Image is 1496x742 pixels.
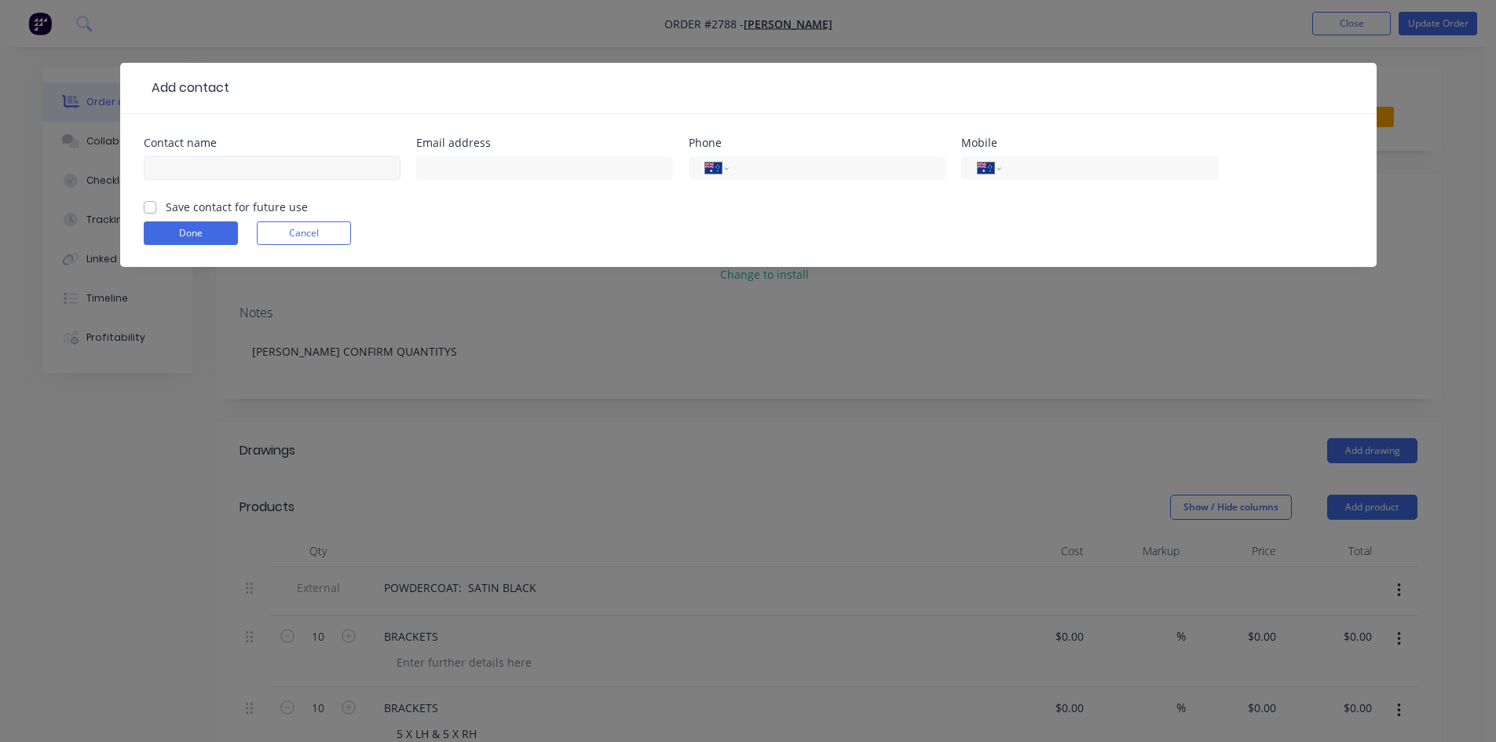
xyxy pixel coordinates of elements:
button: Cancel [257,221,351,245]
div: Phone [689,137,946,148]
div: Add contact [144,79,229,97]
div: Contact name [144,137,401,148]
div: Email address [416,137,673,148]
div: Mobile [961,137,1218,148]
button: Done [144,221,238,245]
label: Save contact for future use [166,199,308,215]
